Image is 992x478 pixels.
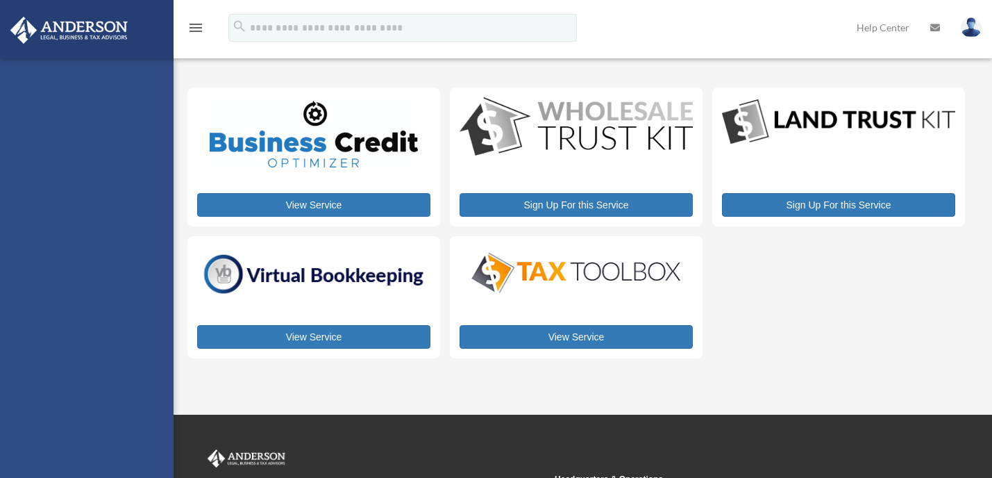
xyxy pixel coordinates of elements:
img: LandTrust_lgo-1.jpg [722,97,955,147]
a: menu [187,24,204,36]
a: View Service [197,325,430,349]
a: Sign Up For this Service [722,193,955,217]
img: Anderson Advisors Platinum Portal [6,17,132,44]
a: View Service [197,193,430,217]
i: search [232,19,247,34]
a: View Service [460,325,693,349]
img: User Pic [961,17,982,38]
img: Anderson Advisors Platinum Portal [205,450,288,468]
i: menu [187,19,204,36]
a: Sign Up For this Service [460,193,693,217]
img: WS-Trust-Kit-lgo-1.jpg [460,97,693,159]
